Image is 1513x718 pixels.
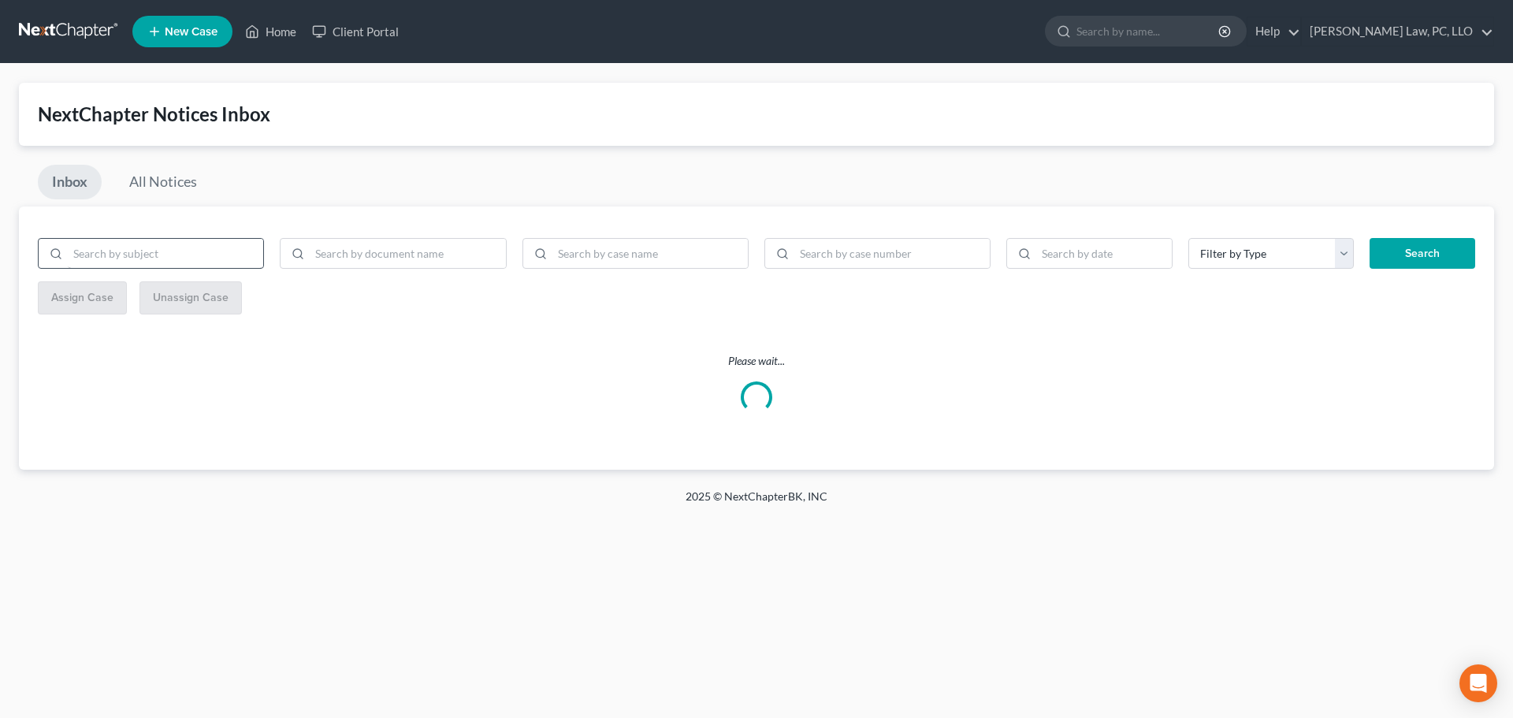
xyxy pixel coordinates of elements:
[1459,664,1497,702] div: Open Intercom Messenger
[38,102,1475,127] div: NextChapter Notices Inbox
[1247,17,1300,46] a: Help
[19,353,1494,369] p: Please wait...
[115,165,211,199] a: All Notices
[1370,238,1475,270] button: Search
[68,239,263,269] input: Search by subject
[552,239,748,269] input: Search by case name
[310,239,505,269] input: Search by document name
[1302,17,1493,46] a: [PERSON_NAME] Law, PC, LLO
[165,26,217,38] span: New Case
[307,489,1206,517] div: 2025 © NextChapterBK, INC
[237,17,304,46] a: Home
[1076,17,1221,46] input: Search by name...
[38,165,102,199] a: Inbox
[794,239,990,269] input: Search by case number
[304,17,407,46] a: Client Portal
[1036,239,1172,269] input: Search by date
